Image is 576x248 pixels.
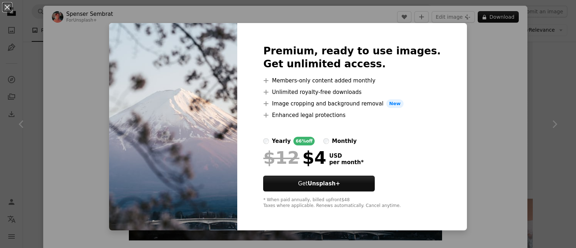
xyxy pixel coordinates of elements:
[293,137,315,145] div: 66% off
[386,99,404,108] span: New
[329,159,364,166] span: per month *
[263,197,441,209] div: * When paid annually, billed upfront $48 Taxes where applicable. Renews automatically. Cancel any...
[329,153,364,159] span: USD
[263,148,326,167] div: $4
[263,148,299,167] span: $12
[263,99,441,108] li: Image cropping and background removal
[332,137,357,145] div: monthly
[263,76,441,85] li: Members-only content added monthly
[109,23,237,230] img: premium_photo-1690749740484-89660d6003f9
[263,138,269,144] input: yearly66%off
[263,88,441,96] li: Unlimited royalty-free downloads
[263,45,441,71] h2: Premium, ready to use images. Get unlimited access.
[263,111,441,120] li: Enhanced legal protections
[263,176,375,191] button: GetUnsplash+
[323,138,329,144] input: monthly
[308,180,340,187] strong: Unsplash+
[272,137,291,145] div: yearly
